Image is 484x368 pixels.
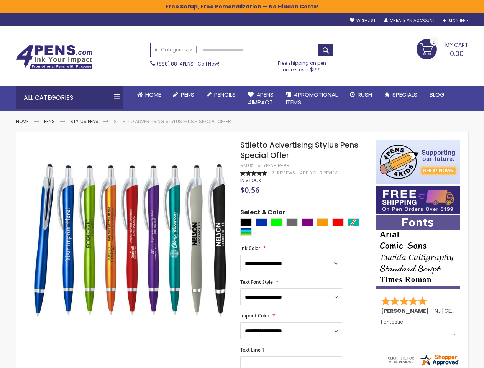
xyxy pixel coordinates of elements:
div: Free shipping on pen orders over $199 [270,57,334,72]
div: Assorted [240,228,252,236]
a: Stylus Pens [70,118,98,125]
a: Pencils [200,86,242,103]
img: font-personalization-examples [376,215,460,289]
a: 3 Reviews [272,170,296,176]
span: Blog [430,90,445,99]
li: Stiletto Advertising Stylus Pens - Special Offer [114,118,231,125]
span: Text Font Style [240,279,273,285]
span: In stock [240,177,261,184]
a: Rush [344,86,378,103]
div: Fantastic [381,319,455,336]
span: Stiletto Advertising Stylus Pens - Special Offer [240,140,365,161]
img: 4pens.com widget logo [387,353,460,367]
span: [PERSON_NAME] [381,307,431,315]
img: Free shipping on orders over $199 [376,186,460,214]
a: 0.00 0 [417,39,468,58]
a: Wishlist [350,18,376,23]
span: Select A Color [240,208,285,219]
span: 3 [272,170,275,176]
span: Rush [358,90,372,99]
a: Create an Account [384,18,435,23]
a: Home [131,86,167,103]
div: STYPEN-1R-AB [258,163,290,169]
strong: SKU [240,162,254,169]
div: Red [332,219,344,226]
div: Blue [256,219,267,226]
span: Imprint Color [240,312,269,319]
div: Grey [286,219,298,226]
a: (888) 88-4PENS [157,61,194,67]
div: Purple [302,219,313,226]
a: 4PROMOTIONALITEMS [280,86,344,111]
span: Text Line 1 [240,347,264,353]
span: NJ [435,307,441,315]
a: Home [16,118,29,125]
img: Stiletto Advertising Stylus Pens - Special Offer [31,139,230,338]
img: 4pens 4 kids [376,140,460,184]
div: Lime Green [271,219,282,226]
div: Availability [240,177,261,184]
a: Pens [167,86,200,103]
div: 100% [240,171,267,176]
div: Orange [317,219,328,226]
img: 4Pens Custom Pens and Promotional Products [16,45,93,69]
span: 4Pens 4impact [248,90,274,106]
span: $0.56 [240,185,259,195]
span: All Categories [154,47,193,53]
span: 0 [433,39,436,46]
span: Specials [392,90,417,99]
span: Pencils [214,90,236,99]
a: Add Your Review [300,170,339,176]
span: 0.00 [450,49,464,58]
div: Black [240,219,252,226]
span: Reviews [277,170,295,176]
span: - Call Now! [157,61,219,67]
a: All Categories [151,43,197,56]
div: All Categories [16,86,123,109]
span: Home [145,90,161,99]
span: 4PROMOTIONAL ITEMS [286,90,338,106]
a: 4Pens4impact [242,86,280,111]
a: Blog [423,86,451,103]
a: Pens [44,118,55,125]
span: Ink Color [240,245,260,251]
iframe: Google Customer Reviews [421,347,484,368]
span: Pens [181,90,194,99]
a: Specials [378,86,423,103]
div: Sign In [443,18,468,24]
